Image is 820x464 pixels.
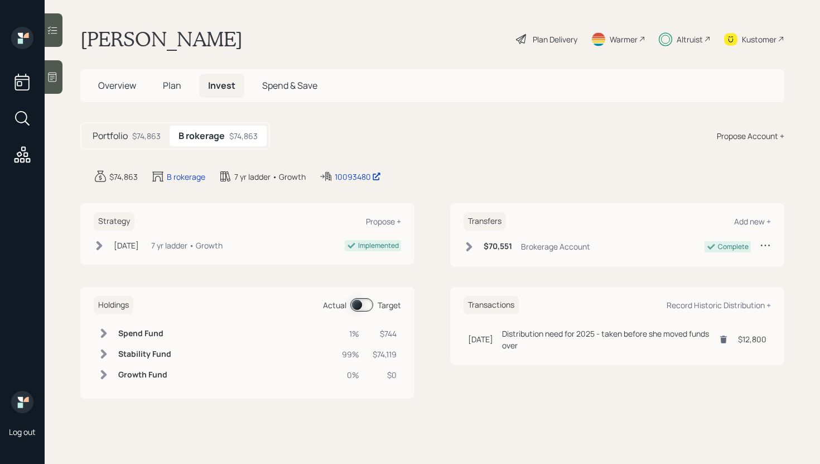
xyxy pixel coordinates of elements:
div: $0 [373,369,397,381]
div: 10093480 [335,171,381,183]
div: Log out [9,427,36,437]
h1: [PERSON_NAME] [80,27,243,51]
div: Implemented [358,241,399,251]
div: Record Historic Distribution + [667,300,771,310]
div: Propose + [366,216,401,227]
div: Actual [323,299,346,311]
div: Propose Account + [717,130,784,142]
div: $744 [373,328,397,339]
img: retirable_logo.png [11,391,33,413]
div: 99% [342,348,359,360]
div: Kustomer [742,34,776,45]
span: Plan [163,79,181,92]
div: Warmer [610,34,638,45]
span: Overview [98,79,136,92]
div: B rokerage [167,171,205,183]
div: $74,119 [373,348,397,360]
h6: Holdings [94,296,133,314]
div: 1% [342,328,359,339]
div: [DATE] [114,240,139,251]
h5: Portfolio [93,131,128,141]
h6: Stability Fund [118,350,171,359]
div: Complete [718,242,749,252]
div: 7 yr ladder • Growth [234,171,306,183]
div: 7 yr ladder • Growth [151,240,223,251]
h6: $70,551 [484,242,512,251]
div: $74,863 [132,130,161,142]
div: $12,800 [738,333,766,345]
h6: Growth Fund [118,370,171,380]
h6: Transfers [464,212,506,231]
div: $74,863 [109,171,138,183]
div: [DATE] [468,333,493,345]
h6: Transactions [464,296,519,314]
span: Spend & Save [262,79,317,92]
div: Distribution need for 2025 - taken before she moved funds over [502,328,715,351]
span: Invest [208,79,235,92]
div: Target [378,299,401,311]
div: Brokerage Account [521,241,590,252]
div: Altruist [677,34,703,45]
div: 0% [342,369,359,381]
h5: B rokerage [179,131,225,141]
div: $74,863 [229,130,258,142]
div: Plan Delivery [533,34,577,45]
h6: Strategy [94,212,134,231]
h6: Spend Fund [118,329,171,338]
div: Add new + [734,216,771,227]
